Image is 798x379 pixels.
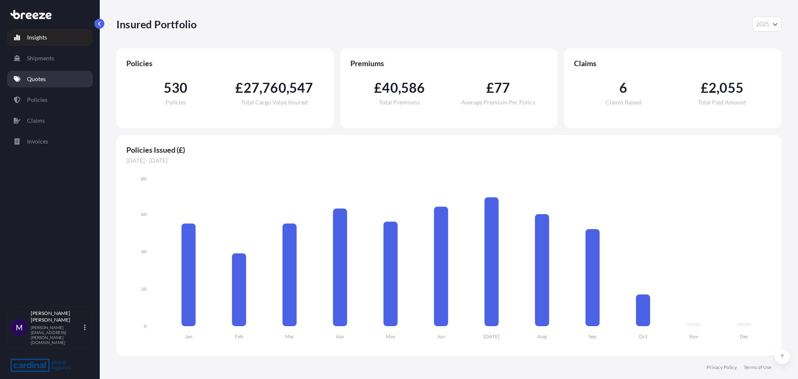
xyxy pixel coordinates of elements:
p: Shipments [27,54,54,62]
tspan: Aug [537,333,547,339]
span: Policies Issued (£) [126,145,771,155]
a: Policies [7,92,93,108]
tspan: Sep [589,333,596,339]
tspan: Apr [336,333,345,339]
span: Claims Raised [606,99,642,105]
span: M [16,323,23,332]
a: Insights [7,29,93,46]
a: Claims [7,112,93,129]
span: , [286,81,289,94]
a: Invoices [7,133,93,150]
tspan: Mar [285,333,294,339]
p: Insured Portfolio [116,17,197,31]
span: Total Premiums [379,99,420,105]
span: 2025 [756,20,769,28]
span: £ [486,81,494,94]
p: [PERSON_NAME][EMAIL_ADDRESS][PERSON_NAME][DOMAIN_NAME] [31,325,82,345]
a: Shipments [7,50,93,67]
p: Insights [27,33,47,42]
tspan: 20 [141,286,147,292]
span: Policies [165,99,186,105]
p: Invoices [27,137,48,146]
span: Policies [126,58,324,68]
a: Terms of Use [744,364,771,371]
tspan: 60 [141,211,147,217]
span: [DATE] - [DATE] [126,156,771,165]
span: 6 [619,81,627,94]
span: 055 [719,81,744,94]
span: , [259,81,262,94]
p: Claims [27,116,45,125]
tspan: Dec [740,333,749,339]
img: organization-logo [10,359,71,372]
span: Average Premium Per Policy [461,99,535,105]
tspan: May [386,333,396,339]
span: , [398,81,401,94]
button: Year Selector [752,17,781,32]
span: £ [235,81,243,94]
tspan: Jun [437,333,445,339]
span: Total Cargo Value Insured [241,99,308,105]
span: Premiums [350,58,548,68]
a: Quotes [7,71,93,87]
tspan: 80 [141,176,147,182]
tspan: Oct [639,333,648,339]
a: Privacy Policy [707,364,737,371]
span: 40 [382,81,398,94]
span: 586 [401,81,425,94]
span: 530 [164,81,188,94]
span: 27 [244,81,259,94]
tspan: 0 [144,323,147,329]
tspan: Jan [185,333,192,339]
tspan: Nov [689,333,699,339]
p: Quotes [27,75,46,83]
span: 547 [289,81,313,94]
p: [PERSON_NAME] [PERSON_NAME] [31,310,82,323]
tspan: [DATE] [483,333,500,339]
span: 760 [262,81,286,94]
span: 2 [709,81,717,94]
tspan: Feb [235,333,243,339]
p: Policies [27,96,47,104]
span: 77 [494,81,510,94]
span: , [717,81,719,94]
span: Claims [574,58,771,68]
tspan: 40 [141,248,147,255]
span: £ [701,81,709,94]
span: Total Paid Amount [698,99,746,105]
span: £ [374,81,382,94]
